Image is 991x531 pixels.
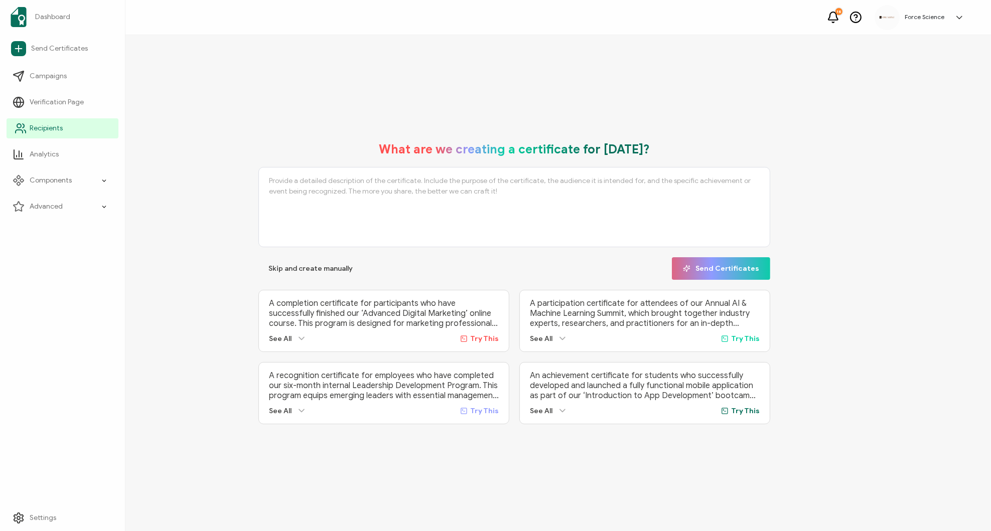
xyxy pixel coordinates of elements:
[731,407,760,415] span: Try This
[11,7,27,27] img: sertifier-logomark-colored.svg
[672,257,770,280] button: Send Certificates
[470,407,499,415] span: Try This
[7,118,118,138] a: Recipients
[7,508,118,528] a: Settings
[30,513,56,523] span: Settings
[269,407,292,415] span: See All
[30,149,59,159] span: Analytics
[268,265,353,272] span: Skip and create manually
[30,123,63,133] span: Recipients
[7,66,118,86] a: Campaigns
[530,371,760,401] p: An achievement certificate for students who successfully developed and launched a fully functiona...
[7,3,118,31] a: Dashboard
[731,334,760,343] span: Try This
[30,175,72,186] span: Components
[379,142,650,157] h1: What are we creating a certificate for [DATE]?
[470,334,499,343] span: Try This
[31,44,88,54] span: Send Certificates
[258,257,363,280] button: Skip and create manually
[880,16,895,19] img: d96c2383-09d7-413e-afb5-8f6c84c8c5d6.png
[269,371,499,401] p: A recognition certificate for employees who have completed our six-month internal Leadership Deve...
[269,334,292,343] span: See All
[530,407,552,415] span: See All
[269,298,499,328] p: A completion certificate for participants who have successfully finished our ‘Advanced Digital Ma...
[7,144,118,164] a: Analytics
[7,37,118,60] a: Send Certificates
[530,298,760,328] p: A participation certificate for attendees of our Annual AI & Machine Learning Summit, which broug...
[530,334,552,343] span: See All
[30,202,63,212] span: Advanced
[30,97,84,107] span: Verification Page
[835,8,842,15] div: 18
[683,265,759,272] span: Send Certificates
[7,92,118,112] a: Verification Page
[30,71,67,81] span: Campaigns
[35,12,70,22] span: Dashboard
[905,14,944,21] h5: Force Science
